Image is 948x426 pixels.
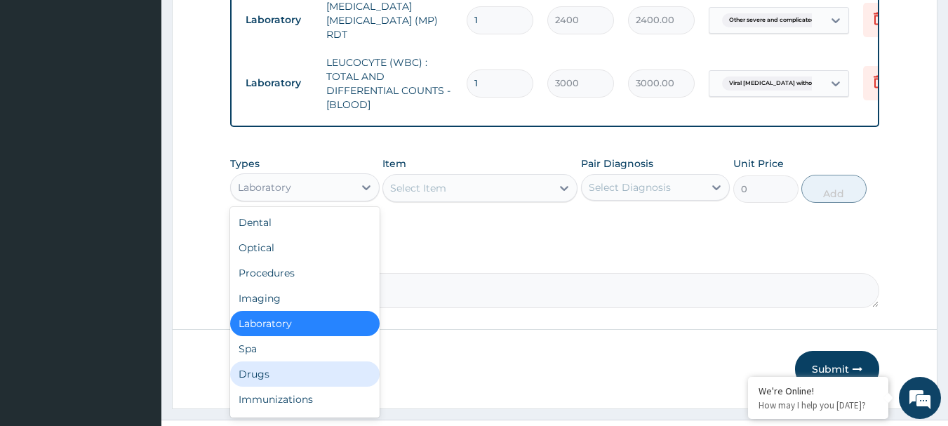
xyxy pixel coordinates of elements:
button: Submit [795,351,879,387]
div: We're Online! [759,385,878,397]
label: Item [382,157,406,171]
label: Unit Price [733,157,784,171]
td: Laboratory [239,70,319,96]
span: We're online! [81,125,194,267]
div: Chat with us now [73,79,236,97]
td: LEUCOCYTE (WBC) : TOTAL AND DIFFERENTIAL COUNTS - [BLOOD] [319,48,460,119]
label: Pair Diagnosis [581,157,653,171]
div: Laboratory [230,311,380,336]
p: How may I help you today? [759,399,878,411]
img: d_794563401_company_1708531726252_794563401 [26,70,57,105]
label: Types [230,158,260,170]
button: Add [801,175,867,203]
textarea: Type your message and hit 'Enter' [7,280,267,329]
div: Laboratory [238,180,291,194]
div: Spa [230,336,380,361]
label: Comment [230,253,880,265]
td: Laboratory [239,7,319,33]
div: Drugs [230,361,380,387]
div: Minimize live chat window [230,7,264,41]
div: Dental [230,210,380,235]
div: Procedures [230,260,380,286]
div: Immunizations [230,387,380,412]
span: Viral [MEDICAL_DATA] without mention o... [722,76,858,91]
div: Optical [230,235,380,260]
div: Select Diagnosis [589,180,671,194]
div: Imaging [230,286,380,311]
div: Select Item [390,181,446,195]
span: Other severe and complicated P... [722,13,832,27]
